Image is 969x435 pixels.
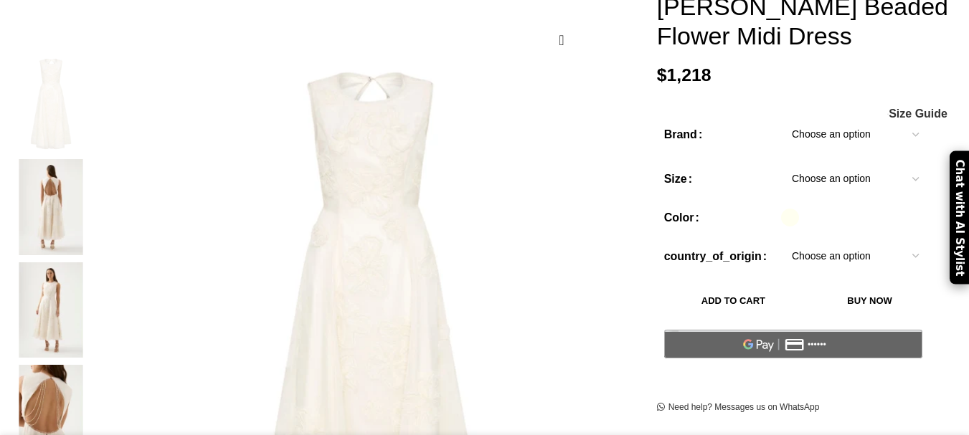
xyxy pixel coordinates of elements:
a: Need help? Messages us on WhatsApp [657,402,820,414]
button: Buy now [810,285,930,315]
label: country_of_origin [664,247,767,266]
button: Pay with GPay [664,330,922,358]
span: $ [657,65,667,85]
img: aje [7,159,95,255]
a: Size Guide [888,108,947,120]
label: Color [664,209,699,227]
img: Vera Beaded Flower Midi Dress [7,262,95,358]
label: Size [664,170,692,188]
text: •••••• [808,340,826,350]
img: Aje Ivory Dresses [7,56,95,152]
bdi: 1,218 [657,65,712,85]
label: Brand [664,125,703,144]
span: Size Guide [889,108,947,120]
button: Add to cart [664,285,803,315]
iframe: Secure payment input frame [661,366,925,368]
